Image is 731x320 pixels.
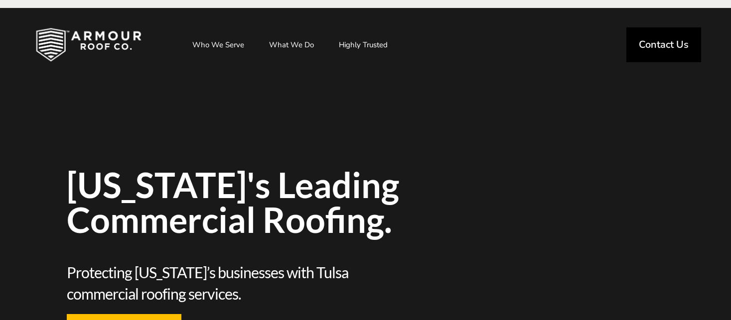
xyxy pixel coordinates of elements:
a: Contact Us [626,27,701,62]
span: Contact Us [639,40,689,50]
a: Who We Serve [182,32,254,57]
a: Highly Trusted [329,32,398,57]
img: Industrial and Commercial Roofing Company | Armour Roof Co. [20,20,157,70]
a: What We Do [259,32,324,57]
span: [US_STATE]'s Leading Commercial Roofing. [67,167,510,237]
span: Protecting [US_STATE]’s businesses with Tulsa commercial roofing services. [67,262,362,304]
